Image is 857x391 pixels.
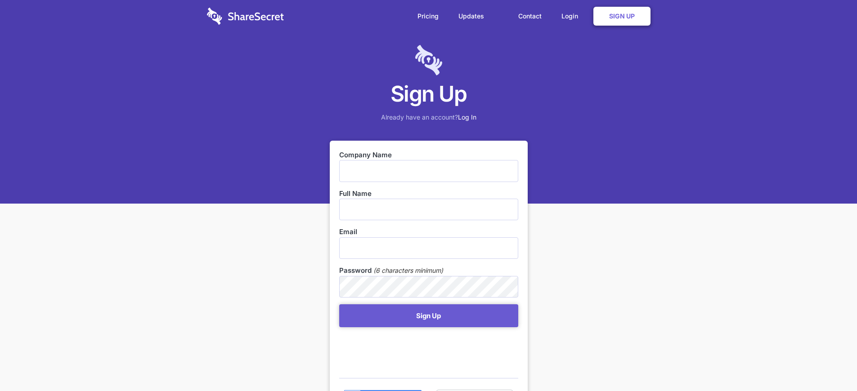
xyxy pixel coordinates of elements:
a: Log In [458,113,476,121]
label: Password [339,266,372,275]
label: Company Name [339,150,518,160]
a: Login [552,2,592,30]
a: Pricing [408,2,448,30]
em: (6 characters minimum) [373,266,443,275]
label: Full Name [339,189,518,199]
img: logo-wordmark-white-trans-d4663122ce5f474addd5e946df7df03e33cb6a1c49d2221995e7729f52c070b2.svg [207,8,284,25]
a: Sign Up [593,7,651,26]
button: Sign Up [339,304,518,327]
iframe: reCAPTCHA [339,332,476,367]
label: Email [339,227,518,237]
img: logo-lt-purple-60x68@2x-c671a683ea72a1d466fb5d642181eefbee81c4e10ba9aed56c8e1d7e762e8086.png [415,45,442,76]
a: Contact [509,2,551,30]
